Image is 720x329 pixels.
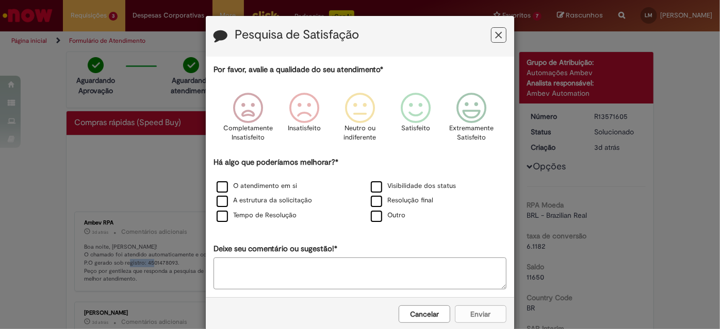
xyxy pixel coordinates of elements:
label: A estrutura da solicitação [217,196,312,205]
div: Há algo que poderíamos melhorar?* [214,157,506,223]
label: Deixe seu comentário ou sugestão!* [214,244,337,254]
div: Extremamente Satisfeito [445,85,498,155]
div: Neutro ou indiferente [334,85,386,155]
label: Outro [371,211,405,220]
label: Por favor, avalie a qualidade do seu atendimento* [214,64,383,75]
p: Neutro ou indiferente [341,124,379,143]
div: Insatisfeito [278,85,331,155]
p: Completamente Insatisfeito [224,124,273,143]
p: Extremamente Satisfeito [449,124,494,143]
div: Satisfeito [389,85,442,155]
div: Completamente Insatisfeito [222,85,274,155]
p: Insatisfeito [288,124,321,133]
button: Cancelar [399,305,450,323]
label: Pesquisa de Satisfação [235,28,359,42]
label: Resolução final [371,196,433,205]
label: Visibilidade dos status [371,181,456,191]
label: O atendimento em si [217,181,297,191]
label: Tempo de Resolução [217,211,297,220]
p: Satisfeito [401,124,430,133]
